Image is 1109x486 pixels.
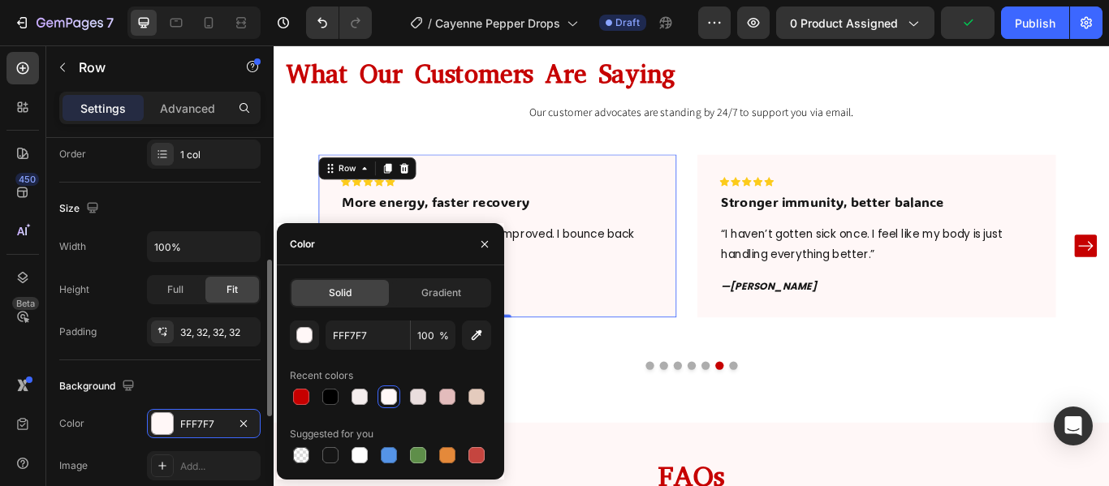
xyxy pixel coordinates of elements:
[14,69,960,87] p: Our customer advocates are standing by 24/7 to support you via email.
[434,368,443,378] button: Dot
[521,173,884,193] p: Stronger immunity, better balance
[59,325,97,339] div: Padding
[160,100,215,117] p: Advanced
[498,368,508,378] button: Dot
[274,45,1109,486] iframe: Design area
[15,221,41,247] button: Carousel Back Arrow
[776,6,934,39] button: 0 product assigned
[290,237,315,252] div: Color
[59,147,86,161] div: Order
[59,458,88,473] div: Image
[59,282,89,297] div: Height
[482,368,492,378] button: Dot
[180,459,257,474] div: Add...
[326,320,410,350] input: Eg: FFFFFF
[12,15,962,54] h2: What Our Customers Are Saying
[515,368,524,378] button: Dot
[59,376,138,398] div: Background
[180,325,257,340] div: 32, 32, 32, 32
[934,221,960,247] button: Carousel Next Arrow
[148,232,260,261] input: Auto
[521,209,884,256] p: “I haven’t gotten sick once. I feel like my body is just handling everything better.”
[79,58,217,77] p: Row
[167,282,183,297] span: Full
[80,100,126,117] p: Settings
[1015,15,1055,32] div: Publish
[180,417,227,432] div: FFF7F7
[12,297,39,310] div: Beta
[79,209,442,256] p: “Post-workout soreness has improved. I bounce back quicker and feel less drained.”
[59,416,84,431] div: Color
[79,173,442,193] p: More energy, faster recovery
[59,198,102,220] div: Size
[89,273,190,289] strong: [PERSON_NAME]
[15,173,39,186] div: 450
[531,368,541,378] button: Dot
[1001,6,1069,39] button: Publish
[306,6,372,39] div: Undo/Redo
[79,273,442,290] p: —
[439,329,449,343] span: %
[532,273,632,289] strong: [PERSON_NAME]
[329,286,352,300] span: Solid
[59,239,86,254] div: Width
[790,15,898,32] span: 0 product assigned
[6,6,121,39] button: 7
[290,368,353,383] div: Recent colors
[1054,406,1093,445] div: Open Intercom Messenger
[450,368,460,378] button: Dot
[466,368,476,378] button: Dot
[290,427,373,441] div: Suggested for you
[227,282,238,297] span: Fit
[521,273,884,290] p: —
[71,136,98,151] div: Row
[428,15,432,32] span: /
[180,148,257,162] div: 1 col
[106,13,114,32] p: 7
[435,15,560,32] span: Cayenne Pepper Drops
[615,15,640,30] span: Draft
[421,286,461,300] span: Gradient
